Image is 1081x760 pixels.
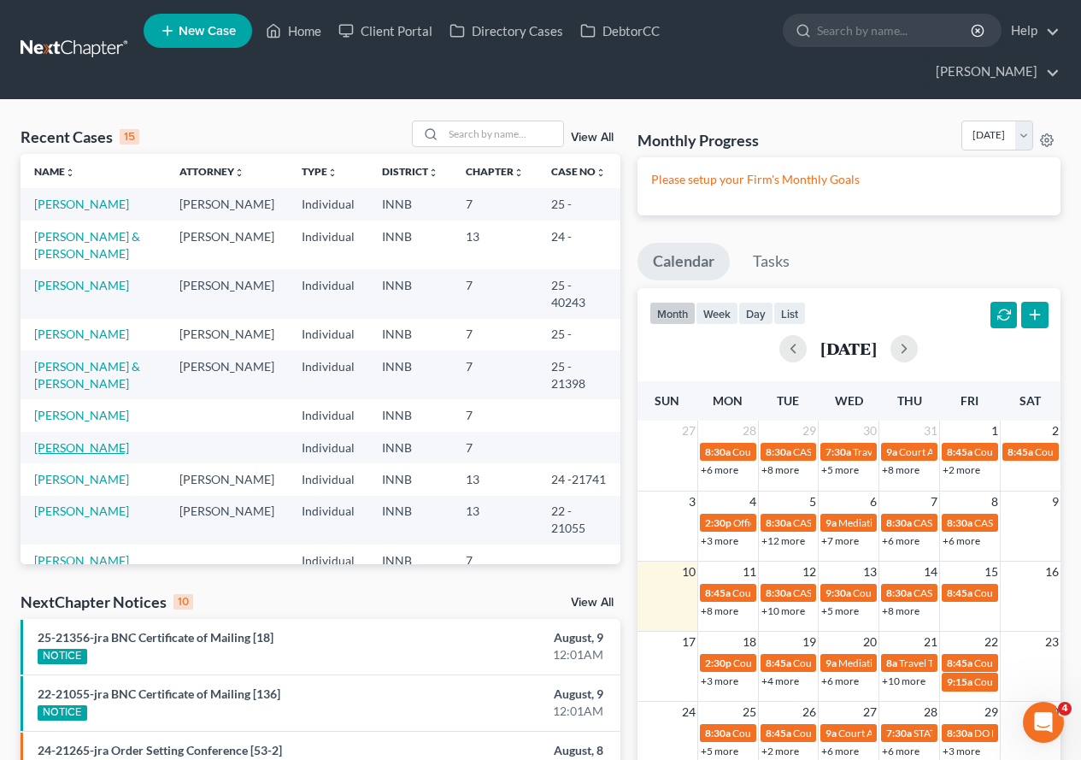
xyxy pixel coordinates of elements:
[538,221,620,269] td: 24 -
[34,553,129,568] a: [PERSON_NAME]
[922,562,939,582] span: 14
[733,657,1021,669] span: Court Appearance - In Person - [PERSON_NAME] (Final Hearing)
[705,445,731,458] span: 8:30a
[288,221,368,269] td: Individual
[538,319,620,351] td: 25 -
[1008,445,1033,458] span: 8:45a
[766,516,791,529] span: 8:30a
[820,339,877,357] h2: [DATE]
[179,25,236,38] span: New Case
[983,702,1000,722] span: 29
[166,463,288,495] td: [PERSON_NAME]
[166,188,288,220] td: [PERSON_NAME]
[330,15,441,46] a: Client Portal
[777,393,799,408] span: Tue
[34,408,129,422] a: [PERSON_NAME]
[1019,393,1041,408] span: Sat
[741,702,758,722] span: 25
[929,492,939,512] span: 7
[302,165,338,178] a: Typeunfold_more
[983,562,1000,582] span: 15
[466,165,524,178] a: Chapterunfold_more
[793,657,1019,669] span: Court Appearance - Telephonic - [PERSON_NAME]
[947,657,972,669] span: 8:45a
[444,121,563,146] input: Search by name...
[793,586,866,599] span: CASA Court Call
[288,269,368,318] td: Individual
[922,632,939,652] span: 21
[288,399,368,431] td: Individual
[426,629,602,646] div: August, 9
[897,393,922,408] span: Thu
[166,221,288,269] td: [PERSON_NAME]
[990,492,1000,512] span: 8
[680,702,697,722] span: 24
[761,534,805,547] a: +12 more
[452,432,538,463] td: 7
[596,168,606,178] i: unfold_more
[166,269,288,318] td: [PERSON_NAME]
[382,165,438,178] a: Districtunfold_more
[741,421,758,441] span: 28
[680,421,697,441] span: 27
[1050,421,1060,441] span: 2
[288,319,368,351] td: Individual
[38,705,87,721] div: NOTICE
[882,463,919,476] a: +8 more
[947,586,972,599] span: 8:45a
[943,745,980,757] a: +3 more
[426,686,602,703] div: August, 9
[696,302,738,325] button: week
[868,492,878,512] span: 6
[452,399,538,431] td: 7
[835,393,863,408] span: Wed
[452,319,538,351] td: 7
[34,504,129,518] a: [PERSON_NAME]
[368,269,452,318] td: INNB
[738,302,773,325] button: day
[825,516,837,529] span: 9a
[368,351,452,399] td: INNB
[655,393,679,408] span: Sun
[65,168,75,178] i: unfold_more
[861,702,878,722] span: 27
[861,562,878,582] span: 13
[368,221,452,269] td: INNB
[817,15,973,46] input: Search by name...
[732,586,940,599] span: Court Hearing - Telephonic - [PERSON_NAME]
[701,675,738,687] a: +3 more
[748,492,758,512] span: 4
[801,562,818,582] span: 12
[38,743,282,757] a: 24-21265-jra Order Setting Conference [53-2]
[861,632,878,652] span: 20
[825,586,851,599] span: 9:30a
[651,171,1047,188] p: Please setup your Firm's Monthly Goals
[21,127,139,147] div: Recent Cases
[983,632,1000,652] span: 22
[793,727,1019,739] span: Court Appearance - Telephonic - [PERSON_NAME]
[773,302,806,325] button: list
[426,703,602,720] div: 12:01AM
[452,188,538,220] td: 7
[428,168,438,178] i: unfold_more
[288,188,368,220] td: Individual
[368,399,452,431] td: INNB
[38,630,273,645] a: 25-21356-jra BNC Certificate of Mailing [18]
[452,269,538,318] td: 7
[166,496,288,545] td: [PERSON_NAME]
[38,686,280,701] a: 22-21055-jra BNC Certificate of Mailing [136]
[914,516,986,529] span: CASA Court Call
[257,15,330,46] a: Home
[538,269,620,318] td: 25 - 40243
[705,586,731,599] span: 8:45a
[34,165,75,178] a: Nameunfold_more
[166,351,288,399] td: [PERSON_NAME]
[1043,632,1060,652] span: 23
[943,534,980,547] a: +6 more
[538,463,620,495] td: 24 -21741
[538,188,620,220] td: 25 -
[368,496,452,545] td: INNB
[649,302,696,325] button: month
[701,534,738,547] a: +3 more
[120,129,139,144] div: 15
